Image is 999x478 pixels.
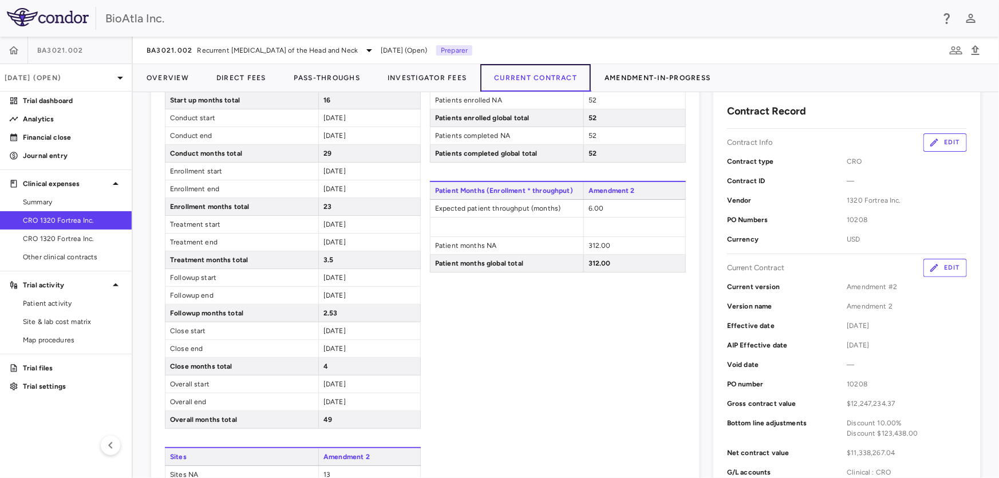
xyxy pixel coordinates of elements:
[165,109,318,127] span: Conduct start
[727,379,847,389] p: PO number
[727,234,847,244] p: Currency
[847,195,968,206] span: 1320 Fortrea Inc.
[23,363,123,373] p: Trial files
[165,163,318,180] span: Enrollment start
[381,45,427,56] span: [DATE] (Open)
[165,376,318,393] span: Overall start
[165,269,318,286] span: Followup start
[847,418,968,428] div: Discount 10.00%
[203,64,280,92] button: Direct Fees
[280,64,374,92] button: Pass-Throughs
[323,256,333,264] span: 3.5
[589,114,597,122] span: 52
[589,204,604,212] span: 6.00
[323,274,346,282] span: [DATE]
[847,340,968,350] span: [DATE]
[5,73,113,83] p: [DATE] (Open)
[198,45,358,56] span: Recurrent [MEDICAL_DATA] of the Head and Neck
[23,114,123,124] p: Analytics
[323,167,346,175] span: [DATE]
[105,10,933,27] div: BioAtla Inc.
[727,195,847,206] p: Vendor
[727,340,847,350] p: AIP Effective date
[165,251,318,268] span: Treatment months total
[37,46,84,55] span: BA3021.002
[165,216,318,233] span: Treatment start
[727,398,847,409] p: Gross contract value
[23,179,109,189] p: Clinical expenses
[727,156,847,167] p: Contract type
[589,259,611,267] span: 312.00
[430,182,583,199] span: Patient Months (Enrollment * throughput)
[23,298,123,309] span: Patient activity
[323,220,346,228] span: [DATE]
[431,92,583,109] span: Patients enrolled NA
[847,282,968,292] span: Amendment #2
[431,237,583,254] span: Patient months NA
[323,327,346,335] span: [DATE]
[165,305,318,322] span: Followup months total
[847,467,968,477] div: Clinical : CRO
[589,242,611,250] span: 312.00
[323,362,328,370] span: 4
[23,280,109,290] p: Trial activity
[431,145,583,162] span: Patients completed global total
[165,340,318,357] span: Close end
[847,321,968,331] span: [DATE]
[165,393,318,410] span: Overall end
[591,64,724,92] button: Amendment-In-Progress
[923,133,967,152] button: Edit
[727,215,847,225] p: PO Numbers
[323,291,346,299] span: [DATE]
[847,215,968,225] span: 10208
[323,203,331,211] span: 23
[431,255,583,272] span: Patient months global total
[323,185,346,193] span: [DATE]
[727,301,847,311] p: Version name
[23,197,123,207] span: Summary
[583,182,686,199] span: Amendment 2
[23,252,123,262] span: Other clinical contracts
[323,309,338,317] span: 2.53
[165,234,318,251] span: Treatment end
[23,317,123,327] span: Site & lab cost matrix
[323,149,331,157] span: 29
[165,127,318,144] span: Conduct end
[165,92,318,109] span: Start up months total
[165,358,318,375] span: Close months total
[165,287,318,304] span: Followup end
[147,46,193,55] span: BA3021.002
[318,448,421,465] span: Amendment 2
[165,145,318,162] span: Conduct months total
[436,45,472,56] p: Preparer
[727,418,847,439] p: Bottom line adjustments
[847,156,968,167] span: CRO
[847,360,968,370] span: —
[847,428,968,439] div: Discount $123,438.00
[323,238,346,246] span: [DATE]
[589,132,597,140] span: 52
[23,96,123,106] p: Trial dashboard
[847,398,968,409] span: $12,247,234.37
[847,234,968,244] span: USD
[727,176,847,186] p: Contract ID
[727,360,847,370] p: Void date
[431,200,583,217] span: Expected patient throughput (months)
[165,411,318,428] span: Overall months total
[847,379,968,389] span: 10208
[923,259,967,277] button: Edit
[431,127,583,144] span: Patients completed NA
[727,282,847,292] p: Current version
[847,301,968,311] span: Amendment 2
[323,132,346,140] span: [DATE]
[23,132,123,143] p: Financial close
[480,64,591,92] button: Current Contract
[323,380,346,388] span: [DATE]
[23,215,123,226] span: CRO 1320 Fortrea Inc.
[323,416,332,424] span: 49
[165,322,318,339] span: Close start
[589,149,597,157] span: 52
[165,448,318,465] span: Sites
[323,114,346,122] span: [DATE]
[847,176,968,186] span: —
